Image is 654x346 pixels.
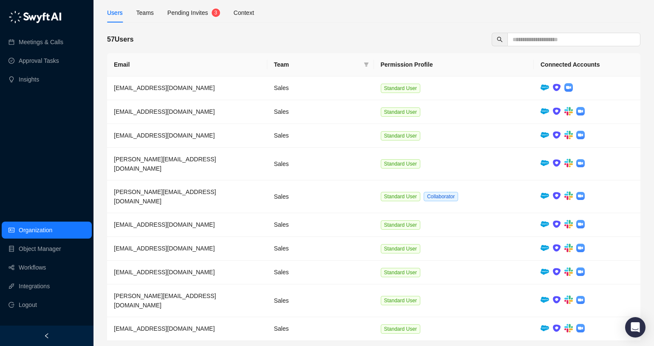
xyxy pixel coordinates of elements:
img: slack-Cn3INd-T.png [564,191,573,200]
img: zoom-DkfWWZB2.png [576,107,585,115]
span: left [44,333,50,339]
img: ix+ea6nV3o2uKgAAAABJRU5ErkJggg== [552,220,561,228]
img: slack-Cn3INd-T.png [564,324,573,332]
td: Sales [267,180,374,213]
td: Sales [267,261,374,284]
img: salesforce-ChMvK6Xa.png [541,269,549,275]
div: Teams [136,8,154,17]
img: ix+ea6nV3o2uKgAAAABJRU5ErkJggg== [552,191,561,200]
img: ix+ea6nV3o2uKgAAAABJRU5ErkJggg== [552,324,561,332]
span: Standard User [381,84,420,93]
div: Users [107,8,123,17]
span: Standard User [381,131,420,141]
img: salesforce-ChMvK6Xa.png [541,221,549,227]
img: zoom-DkfWWZB2.png [576,131,585,139]
span: [EMAIL_ADDRESS][DOMAIN_NAME] [114,269,215,276]
img: ix+ea6nV3o2uKgAAAABJRU5ErkJggg== [552,244,561,252]
span: Standard User [381,244,420,253]
img: zoom-DkfWWZB2.png [576,192,585,200]
img: salesforce-ChMvK6Xa.png [541,325,549,331]
div: Open Intercom Messenger [625,317,646,338]
img: zoom-DkfWWZB2.png [576,324,585,332]
span: Standard User [381,107,420,117]
a: Integrations [19,278,50,295]
img: logo-05li4sbe.png [8,11,62,23]
img: slack-Cn3INd-T.png [564,295,573,304]
span: 3 [214,10,217,16]
img: zoom-DkfWWZB2.png [576,244,585,252]
img: slack-Cn3INd-T.png [564,220,573,228]
img: zoom-DkfWWZB2.png [576,296,585,304]
span: search [497,37,503,42]
span: Standard User [381,324,420,334]
span: Pending Invites [167,9,208,16]
img: salesforce-ChMvK6Xa.png [541,108,549,114]
img: ix+ea6nV3o2uKgAAAABJRU5ErkJggg== [552,267,561,276]
img: salesforce-ChMvK6Xa.png [541,132,549,138]
td: Sales [267,76,374,100]
th: Permission Profile [374,53,534,76]
span: Collaborator [424,192,458,201]
sup: 3 [212,8,220,17]
img: zoom-DkfWWZB2.png [576,159,585,168]
a: Approval Tasks [19,52,59,69]
div: Context [234,8,254,17]
span: Standard User [381,296,420,305]
h5: 57 Users [107,34,133,45]
td: Sales [267,284,374,317]
span: [EMAIL_ADDRESS][DOMAIN_NAME] [114,84,215,91]
td: Sales [267,148,374,180]
td: Sales [267,317,374,341]
img: ix+ea6nV3o2uKgAAAABJRU5ErkJggg== [552,159,561,167]
span: [EMAIL_ADDRESS][DOMAIN_NAME] [114,245,215,252]
img: slack-Cn3INd-T.png [564,267,573,276]
span: [PERSON_NAME][EMAIL_ADDRESS][DOMAIN_NAME] [114,293,216,309]
img: zoom-DkfWWZB2.png [564,83,573,92]
img: ix+ea6nV3o2uKgAAAABJRU5ErkJggg== [552,83,561,92]
img: salesforce-ChMvK6Xa.png [541,84,549,90]
img: zoom-DkfWWZB2.png [576,220,585,228]
span: [EMAIL_ADDRESS][DOMAIN_NAME] [114,221,215,228]
span: filter [362,58,371,71]
img: slack-Cn3INd-T.png [564,244,573,252]
span: [PERSON_NAME][EMAIL_ADDRESS][DOMAIN_NAME] [114,188,216,205]
img: slack-Cn3INd-T.png [564,131,573,139]
img: zoom-DkfWWZB2.png [576,267,585,276]
span: Standard User [381,192,420,201]
img: slack-Cn3INd-T.png [564,159,573,167]
td: Sales [267,124,374,148]
span: filter [364,62,369,67]
img: slack-Cn3INd-T.png [564,107,573,115]
img: ix+ea6nV3o2uKgAAAABJRU5ErkJggg== [552,131,561,139]
img: salesforce-ChMvK6Xa.png [541,297,549,303]
span: Standard User [381,268,420,277]
a: Workflows [19,259,46,276]
td: Sales [267,213,374,237]
a: Insights [19,71,39,88]
span: [EMAIL_ADDRESS][DOMAIN_NAME] [114,108,215,115]
span: Team [274,60,360,69]
img: salesforce-ChMvK6Xa.png [541,245,549,251]
td: Sales [267,237,374,261]
td: Sales [267,100,374,124]
a: Organization [19,222,52,239]
span: Standard User [381,159,420,169]
img: ix+ea6nV3o2uKgAAAABJRU5ErkJggg== [552,295,561,304]
img: salesforce-ChMvK6Xa.png [541,160,549,166]
span: [EMAIL_ADDRESS][DOMAIN_NAME] [114,132,215,139]
th: Connected Accounts [534,53,640,76]
span: [EMAIL_ADDRESS][DOMAIN_NAME] [114,325,215,332]
img: ix+ea6nV3o2uKgAAAABJRU5ErkJggg== [552,107,561,115]
span: Logout [19,296,37,313]
a: Meetings & Calls [19,34,63,51]
a: Object Manager [19,240,61,257]
img: salesforce-ChMvK6Xa.png [541,193,549,199]
span: logout [8,302,14,308]
th: Email [107,53,267,76]
span: Standard User [381,220,420,230]
span: [PERSON_NAME][EMAIL_ADDRESS][DOMAIN_NAME] [114,156,216,172]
